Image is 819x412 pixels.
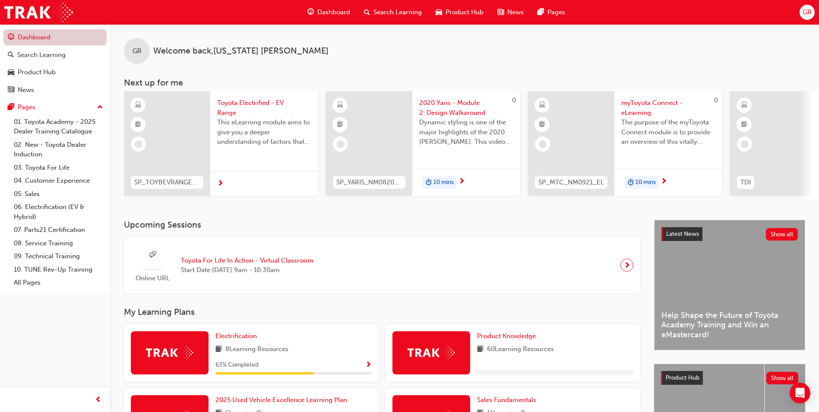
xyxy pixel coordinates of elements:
button: Pages [3,99,107,115]
a: Latest NewsShow allHelp Shape the Future of Toyota Academy Training and Win an eMastercard! [654,220,805,350]
a: Product Knowledge [477,331,539,341]
span: 2020 Yaris - Module 2: Design Walkaround [419,98,513,117]
div: News [18,85,34,95]
span: learningResourceType_ELEARNING-icon [135,100,141,111]
span: search-icon [8,51,14,59]
span: news-icon [497,7,504,18]
a: Electrification [215,331,260,341]
span: Sales Fundamentals [477,396,536,404]
span: Toyota For Life In Action - Virtual Classroom [181,256,313,266]
a: Search Learning [3,47,107,63]
span: Show Progress [365,361,372,369]
div: Product Hub [18,67,56,77]
span: next-icon [661,178,667,186]
span: Dynamic styling is one of the major highlights of the 2020 [PERSON_NAME]. This video gives an in-... [419,117,513,147]
a: 09. Technical Training [10,250,107,263]
span: learningResourceType_ELEARNING-icon [741,100,747,111]
span: myToyota Connect - eLearning [621,98,715,117]
span: Toyota Electrified - EV Range [217,98,311,117]
span: book-icon [477,344,484,355]
a: 0SP_MTC_NM0921_ELmyToyota Connect - eLearningThe purpose of the myToyota Connect module is to pro... [528,91,722,196]
span: Product Hub [666,374,699,381]
button: Show all [766,372,799,384]
span: sessionType_ONLINE_URL-icon [149,250,156,260]
span: search-icon [364,7,370,18]
img: Trak [4,3,73,22]
span: next-icon [624,259,630,271]
span: GR [133,46,142,56]
span: news-icon [8,86,14,94]
a: search-iconSearch Learning [357,3,429,21]
span: 8 Learning Resources [225,344,288,355]
span: This eLearning module aims to give you a deeper understanding of factors that influence driving r... [217,117,311,147]
a: 02. New - Toyota Dealer Induction [10,138,107,161]
span: booktick-icon [539,119,545,130]
span: book-icon [215,344,222,355]
a: 05. Sales [10,187,107,201]
span: 0 [512,96,516,104]
span: 60 Learning Resources [487,344,554,355]
a: Product HubShow all [661,371,798,385]
span: Electrification [215,332,257,340]
span: 0 [714,96,718,104]
div: Open Intercom Messenger [790,383,810,403]
span: learningRecordVerb_NONE-icon [337,140,345,148]
span: Latest News [666,230,699,238]
a: Sales Fundamentals [477,395,540,405]
div: Pages [18,102,35,112]
span: pages-icon [538,7,544,18]
a: News [3,82,107,98]
a: SP_TOYBEVRANGE_ELToyota Electrified - EV RangeThis eLearning module aims to give you a deeper und... [124,91,318,196]
span: Pages [547,7,565,17]
span: booktick-icon [337,119,343,130]
div: Search Learning [17,50,66,60]
span: 63 % Completed [215,360,259,370]
span: learningResourceType_ELEARNING-icon [539,100,545,111]
span: Dashboard [317,7,350,17]
a: 01. Toyota Academy - 2025 Dealer Training Catalogue [10,115,107,138]
a: 04. Customer Experience [10,174,107,187]
span: booktick-icon [135,119,141,130]
a: Online URLToyota For Life In Action - Virtual ClassroomStart Date:[DATE] 9am - 10:30am [131,244,633,287]
span: guage-icon [8,34,14,41]
a: 07. Parts21 Certification [10,223,107,237]
span: 2025 Used Vehicle Excellence Learning Plan [215,396,347,404]
span: Product Hub [446,7,484,17]
a: Latest NewsShow all [661,227,798,241]
span: Help Shape the Future of Toyota Academy Training and Win an eMastercard! [661,311,798,340]
span: up-icon [97,102,103,113]
h3: Next up for me [110,78,819,88]
span: pages-icon [8,104,14,111]
a: All Pages [10,276,107,289]
span: duration-icon [426,177,432,188]
span: booktick-icon [741,119,747,130]
button: DashboardSearch LearningProduct HubNews [3,28,107,99]
span: SP_YARIS_NM0820_EL_02 [336,177,402,187]
span: learningRecordVerb_NONE-icon [135,140,142,148]
span: learningRecordVerb_NONE-icon [741,140,749,148]
span: Search Learning [373,7,422,17]
a: pages-iconPages [531,3,572,21]
a: news-iconNews [490,3,531,21]
a: Dashboard [3,29,107,45]
span: learningRecordVerb_NONE-icon [539,140,547,148]
span: News [507,7,524,17]
a: car-iconProduct Hub [429,3,490,21]
span: GR [803,7,812,17]
span: Online URL [131,273,174,283]
a: 06. Electrification (EV & Hybrid) [10,200,107,223]
span: next-icon [217,180,224,188]
a: Product Hub [3,64,107,80]
span: The purpose of the myToyota Connect module is to provide an overview of this vitally important ne... [621,117,715,147]
img: Trak [146,346,193,359]
span: 10 mins [433,177,454,187]
span: car-icon [436,7,442,18]
span: prev-icon [95,395,101,406]
span: Welcome back , [US_STATE] [PERSON_NAME] [153,46,329,56]
a: 2025 Used Vehicle Excellence Learning Plan [215,395,351,405]
img: Trak [408,346,455,359]
span: next-icon [459,178,465,186]
span: car-icon [8,69,14,76]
